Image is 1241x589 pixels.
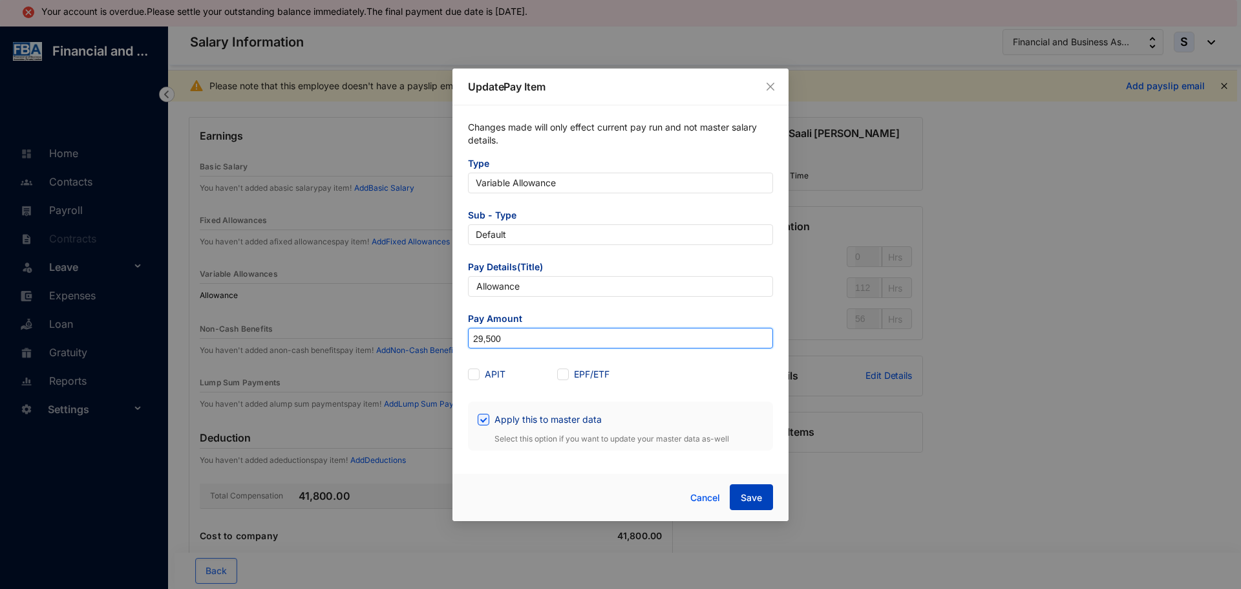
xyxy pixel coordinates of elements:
span: close [765,81,776,92]
span: Cancel [690,491,720,505]
span: Pay Details(Title) [468,261,773,276]
span: Default [476,225,765,244]
button: Cancel [681,485,730,511]
p: Select this option if you want to update your master data as-well [478,430,763,445]
button: Close [763,80,778,94]
button: Save [730,484,773,510]
span: Variable Allowance [476,173,765,193]
p: Changes made will only effect current pay run and not master salary details. [468,121,773,157]
span: APIT [480,367,511,381]
span: Type [468,157,773,173]
span: Save [741,491,762,504]
span: Pay Amount [468,312,773,328]
span: Sub - Type [468,209,773,224]
p: Update Pay Item [468,79,773,94]
input: Amount [469,328,772,349]
span: EPF/ETF [569,367,615,381]
span: Apply this to master data [489,412,607,427]
input: Pay item title [468,276,773,297]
